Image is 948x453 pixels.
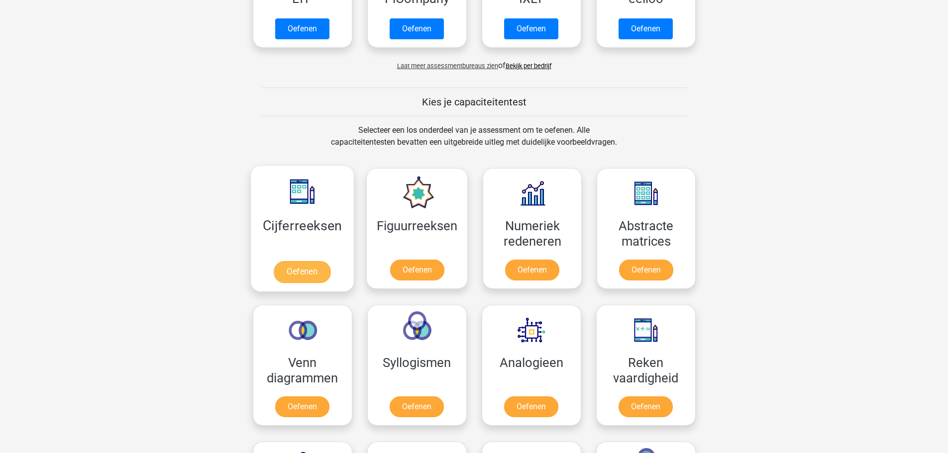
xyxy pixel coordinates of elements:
[619,18,673,39] a: Oefenen
[390,18,444,39] a: Oefenen
[321,124,627,160] div: Selecteer een los onderdeel van je assessment om te oefenen. Alle capaciteitentesten bevatten een...
[274,261,330,283] a: Oefenen
[619,260,673,280] a: Oefenen
[504,396,558,417] a: Oefenen
[245,52,703,72] div: of
[390,260,444,280] a: Oefenen
[275,18,329,39] a: Oefenen
[275,396,329,417] a: Oefenen
[262,96,687,108] h5: Kies je capaciteitentest
[397,62,498,70] span: Laat meer assessmentbureaus zien
[504,18,558,39] a: Oefenen
[505,260,559,280] a: Oefenen
[506,62,551,70] a: Bekijk per bedrijf
[619,396,673,417] a: Oefenen
[390,396,444,417] a: Oefenen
